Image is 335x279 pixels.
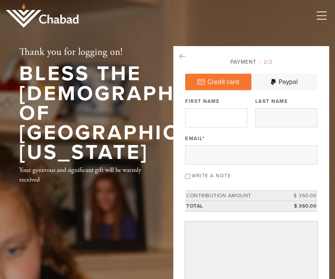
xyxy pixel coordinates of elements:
label: Last Name [255,98,288,105]
td: Total [185,201,283,211]
span: This field is required. [202,135,205,142]
img: logo_half.png [6,4,79,28]
label: Write a note [192,173,231,179]
td: Contribution Amount [185,190,283,201]
td: $ 360.00 [283,201,317,211]
span: 2 [264,59,267,65]
span: /2 [259,59,273,65]
div: Payment [185,58,317,66]
a: Paypal [251,74,318,90]
a: Credit card [185,74,251,90]
h1: Bless the [DEMOGRAPHIC_DATA] of [GEOGRAPHIC_DATA][US_STATE] [19,64,279,162]
label: First Name [185,98,220,105]
label: Email [185,135,205,142]
div: Your generous and significant gift will be warmly received [19,165,148,185]
h2: Thank you for logging on! [19,46,279,58]
td: $ 360.00 [283,190,317,201]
